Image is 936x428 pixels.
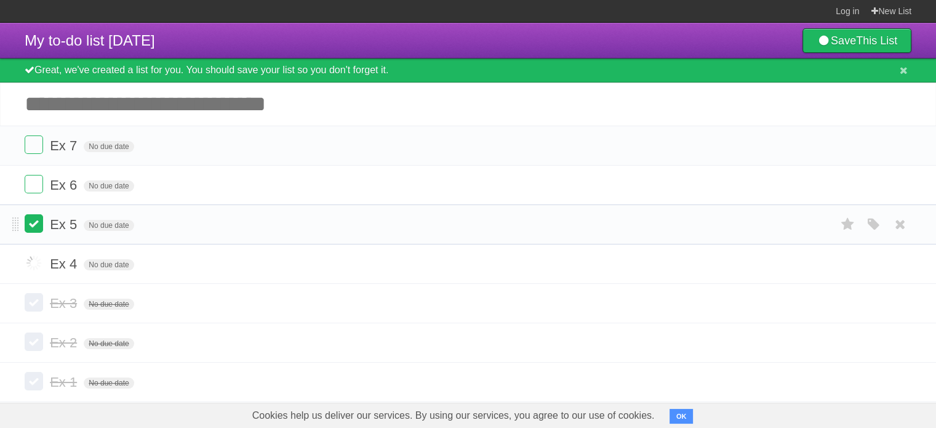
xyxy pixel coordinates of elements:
[25,135,43,154] label: Done
[84,299,134,310] span: No due date
[856,34,897,47] b: This List
[84,338,134,349] span: No due date
[50,138,80,153] span: Ex 7
[25,254,43,272] label: Done
[84,378,134,389] span: No due date
[50,217,80,232] span: Ex 5
[84,259,134,270] span: No due date
[50,177,80,193] span: Ex 6
[25,372,43,390] label: Done
[25,333,43,351] label: Done
[84,141,134,152] span: No due date
[836,214,860,235] label: Star task
[25,175,43,193] label: Done
[84,180,134,192] span: No due date
[50,256,80,272] span: Ex 4
[84,220,134,231] span: No due date
[50,335,80,350] span: Ex 2
[670,409,694,424] button: OK
[50,296,80,311] span: Ex 3
[25,32,155,49] span: My to-do list [DATE]
[802,28,911,53] a: SaveThis List
[25,293,43,312] label: Done
[50,374,80,390] span: Ex 1
[25,214,43,233] label: Done
[240,403,667,428] span: Cookies help us deliver our services. By using our services, you agree to our use of cookies.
